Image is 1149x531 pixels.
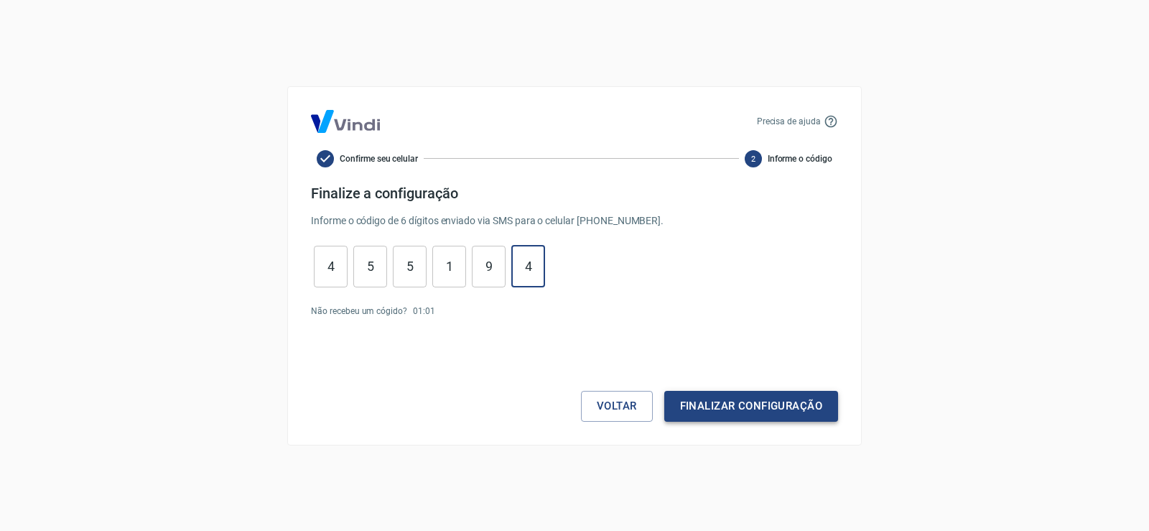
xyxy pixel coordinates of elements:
[311,213,838,228] p: Informe o código de 6 dígitos enviado via SMS para o celular [PHONE_NUMBER] .
[768,152,832,165] span: Informe o código
[311,110,380,133] img: Logo Vind
[413,305,435,318] p: 01 : 01
[311,185,838,202] h4: Finalize a configuração
[340,152,418,165] span: Confirme seu celular
[311,305,407,318] p: Não recebeu um cógido?
[757,115,821,128] p: Precisa de ajuda
[664,391,838,421] button: Finalizar configuração
[751,154,755,163] text: 2
[581,391,653,421] button: Voltar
